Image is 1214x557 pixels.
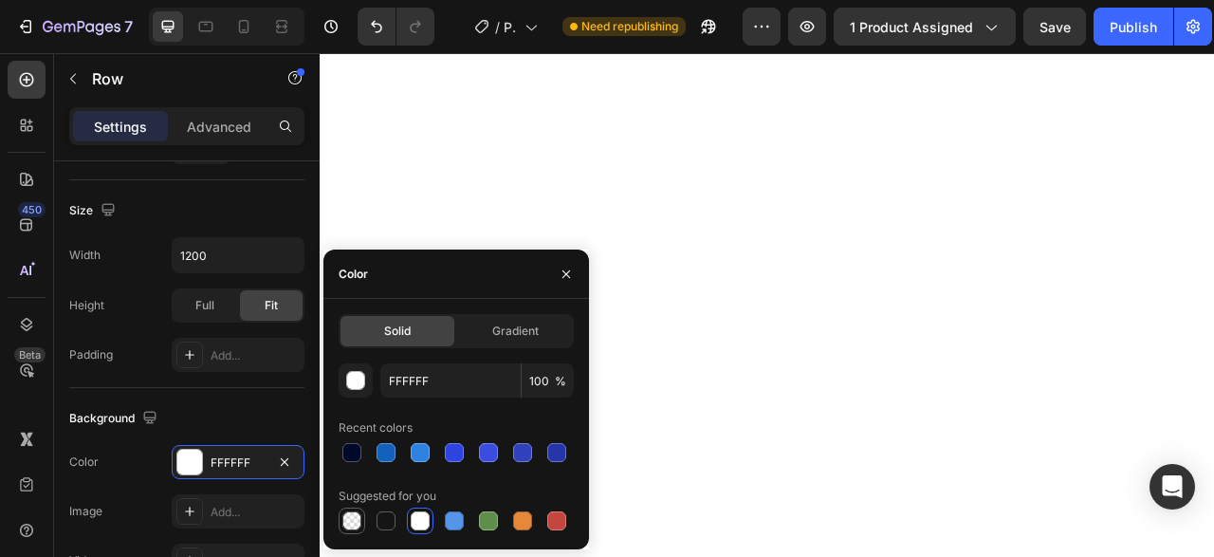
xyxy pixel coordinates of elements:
[69,346,113,363] div: Padding
[69,454,99,471] div: Color
[94,117,147,137] p: Settings
[492,323,539,340] span: Gradient
[69,406,161,432] div: Background
[173,238,303,272] input: Auto
[92,67,253,90] p: Row
[495,17,500,37] span: /
[555,373,566,390] span: %
[320,53,1214,557] iframe: Design area
[187,117,251,137] p: Advanced
[18,202,46,217] div: 450
[850,17,973,37] span: 1 product assigned
[69,198,120,224] div: Size
[69,297,104,314] div: Height
[339,266,368,283] div: Color
[380,363,521,398] input: Eg: FFFFFF
[211,504,300,521] div: Add...
[69,503,102,520] div: Image
[834,8,1016,46] button: 1 product assigned
[1039,19,1071,35] span: Save
[504,17,517,37] span: Product Page - [DATE] 16:12:06
[339,419,413,436] div: Recent colors
[8,8,141,46] button: 7
[1150,464,1195,510] div: Open Intercom Messenger
[211,347,300,364] div: Add...
[358,8,434,46] div: Undo/Redo
[1023,8,1086,46] button: Save
[124,15,133,38] p: 7
[14,347,46,362] div: Beta
[69,247,101,264] div: Width
[1094,8,1173,46] button: Publish
[581,18,678,35] span: Need republishing
[195,297,214,314] span: Full
[1110,17,1157,37] div: Publish
[339,488,436,505] div: Suggested for you
[384,323,411,340] span: Solid
[265,297,278,314] span: Fit
[211,455,266,472] div: FFFFFF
